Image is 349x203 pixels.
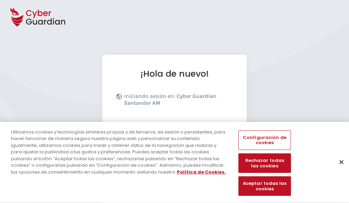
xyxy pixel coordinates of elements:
div: Utilizamos cookies y tecnologías similares propias y de terceros, de sesión o persistentes, para ... [11,129,228,176]
a: Más información sobre su privacidad, se abre en una nueva pestaña [177,169,226,175]
button: Configuración de cookies, Abre el cuadro de diálogo del centro de preferencias. [238,130,291,150]
button: Rechazar todas las cookies [238,154,291,173]
p: Iniciando sesión en: [124,93,231,110]
button: Cerrar [334,154,349,169]
b: Cyber Guardian Santander AM [124,93,216,106]
button: Aceptar todas las cookies [238,177,291,196]
h1: ¡Hola de nuevo! [116,68,233,79]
